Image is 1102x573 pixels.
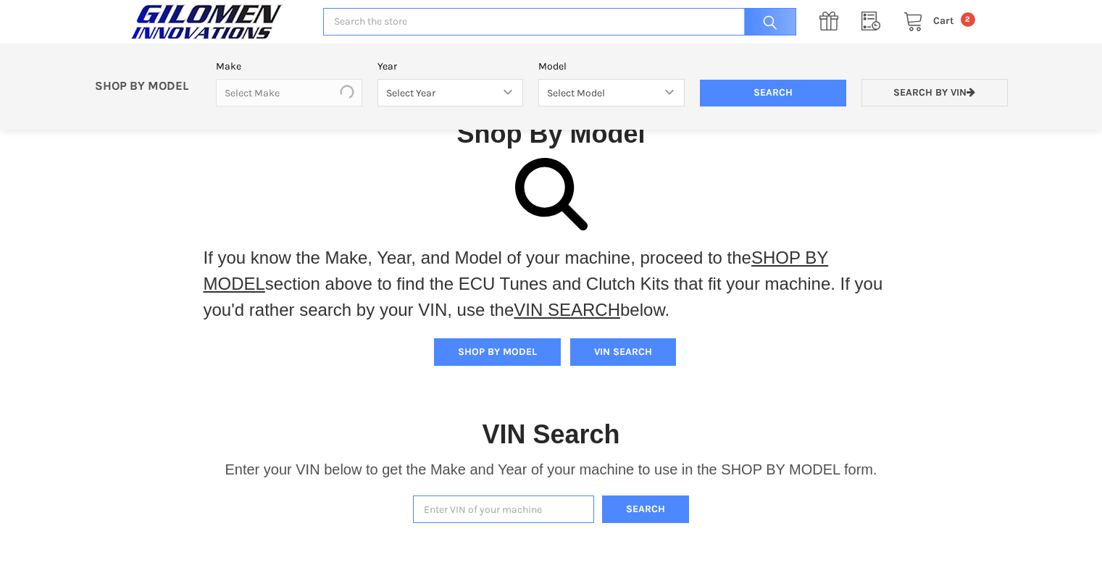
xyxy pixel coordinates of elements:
[127,4,308,40] a: GILOMEN INNOVATIONS
[538,59,685,74] label: Model
[413,495,594,524] input: Enter VIN of your machine
[204,245,899,323] p: If you know the Make, Year, and Model of your machine, proceed to the section above to find the E...
[570,338,676,366] button: VIN SEARCH
[323,8,796,36] input: Search the store
[700,80,846,107] input: Search
[861,79,1008,107] a: Search by VIN
[514,300,620,319] a: VIN SEARCH
[127,4,286,40] img: GILOMEN INNOVATIONS
[127,117,974,150] h1: Shop By Model
[961,12,975,27] span: 2
[933,14,954,27] span: Cart
[216,59,362,74] label: Make
[737,8,796,36] input: Search
[602,495,689,524] button: Search
[896,12,975,30] a: Cart 2
[204,248,829,293] a: SHOP BY MODEL
[87,79,209,94] p: SHOP BY MODEL
[482,418,619,451] h1: VIN Search
[377,59,524,74] label: Year
[225,459,877,480] p: Enter your VIN below to get the Make and Year of your machine to use in the SHOP BY MODEL form.
[434,338,561,366] button: SHOP BY MODEL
